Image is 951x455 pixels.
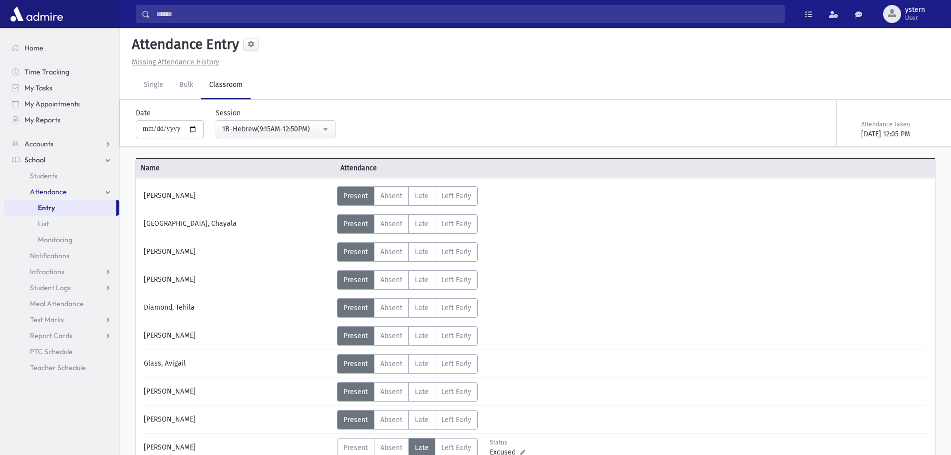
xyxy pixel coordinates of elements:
[128,58,219,66] a: Missing Attendance History
[343,332,368,340] span: Present
[24,115,60,124] span: My Reports
[30,251,69,260] span: Notifications
[905,6,925,14] span: ystern
[337,410,478,430] div: AttTypes
[4,312,119,328] a: Test Marks
[343,220,368,228] span: Present
[861,120,933,129] div: Attendance Taken
[337,326,478,346] div: AttTypes
[136,163,335,173] span: Name
[343,192,368,200] span: Present
[441,220,471,228] span: Left Early
[335,163,535,173] span: Attendance
[136,108,151,118] label: Date
[441,276,471,284] span: Left Early
[24,67,69,76] span: Time Tracking
[4,64,119,80] a: Time Tracking
[343,444,368,452] span: Present
[441,332,471,340] span: Left Early
[337,214,478,234] div: AttTypes
[441,388,471,396] span: Left Early
[380,332,402,340] span: Absent
[380,220,402,228] span: Absent
[201,71,251,99] a: Classroom
[4,96,119,112] a: My Appointments
[441,416,471,424] span: Left Early
[415,388,429,396] span: Late
[222,124,321,134] div: 1B-Hebrew(9:15AM-12:50PM)
[4,152,119,168] a: School
[4,216,119,232] a: List
[380,360,402,368] span: Absent
[415,220,429,228] span: Late
[415,276,429,284] span: Late
[132,58,219,66] u: Missing Attendance History
[30,331,72,340] span: Report Cards
[24,155,45,164] span: School
[30,299,84,308] span: Meal Attendance
[337,270,478,290] div: AttTypes
[343,276,368,284] span: Present
[139,298,337,318] div: Diamond, Tehila
[441,360,471,368] span: Left Early
[30,347,73,356] span: PTC Schedule
[343,388,368,396] span: Present
[24,83,52,92] span: My Tasks
[4,200,116,216] a: Entry
[380,276,402,284] span: Absent
[24,99,80,108] span: My Appointments
[4,232,119,248] a: Monitoring
[139,326,337,346] div: [PERSON_NAME]
[380,304,402,312] span: Absent
[380,444,402,452] span: Absent
[4,264,119,280] a: Infractions
[441,192,471,200] span: Left Early
[139,382,337,402] div: [PERSON_NAME]
[4,296,119,312] a: Meal Attendance
[139,354,337,374] div: Glass, Avigail
[337,298,478,318] div: AttTypes
[139,214,337,234] div: [GEOGRAPHIC_DATA], Chayala
[38,219,49,228] span: List
[4,80,119,96] a: My Tasks
[441,248,471,256] span: Left Early
[30,315,64,324] span: Test Marks
[4,184,119,200] a: Attendance
[337,242,478,262] div: AttTypes
[128,36,239,53] h5: Attendance Entry
[337,354,478,374] div: AttTypes
[380,248,402,256] span: Absent
[4,168,119,184] a: Students
[4,136,119,152] a: Accounts
[343,304,368,312] span: Present
[343,416,368,424] span: Present
[216,108,241,118] label: Session
[38,235,72,244] span: Monitoring
[4,40,119,56] a: Home
[343,248,368,256] span: Present
[4,360,119,376] a: Teacher Schedule
[415,248,429,256] span: Late
[30,187,67,196] span: Attendance
[139,186,337,206] div: [PERSON_NAME]
[415,332,429,340] span: Late
[380,416,402,424] span: Absent
[4,328,119,344] a: Report Cards
[4,344,119,360] a: PTC Schedule
[4,112,119,128] a: My Reports
[30,283,71,292] span: Student Logs
[150,5,784,23] input: Search
[343,360,368,368] span: Present
[4,248,119,264] a: Notifications
[380,388,402,396] span: Absent
[861,129,933,139] div: [DATE] 12:05 PM
[337,186,478,206] div: AttTypes
[441,444,471,452] span: Left Early
[24,43,43,52] span: Home
[337,382,478,402] div: AttTypes
[415,360,429,368] span: Late
[380,192,402,200] span: Absent
[171,71,201,99] a: Bulk
[24,139,53,148] span: Accounts
[139,270,337,290] div: [PERSON_NAME]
